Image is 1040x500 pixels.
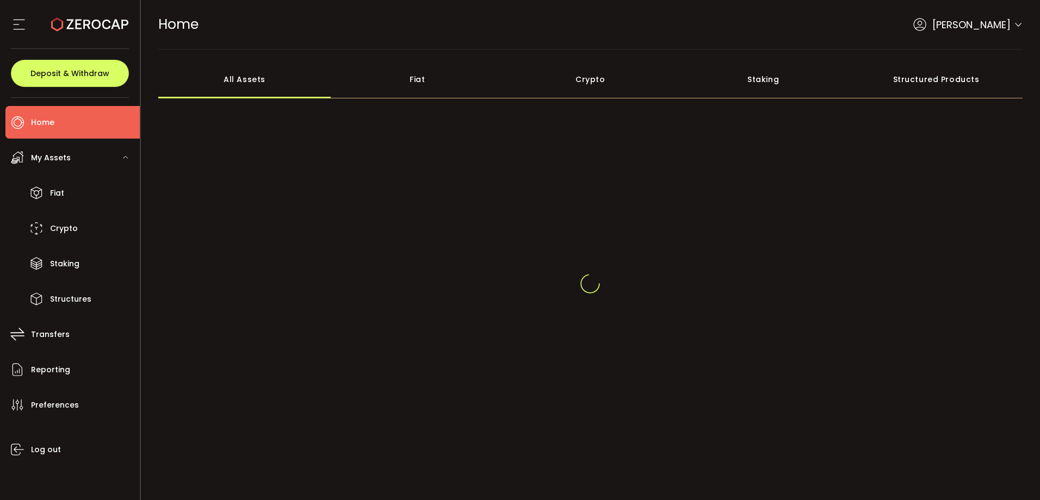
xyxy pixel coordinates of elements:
[331,60,504,98] div: Fiat
[850,60,1023,98] div: Structured Products
[504,60,677,98] div: Crypto
[932,17,1011,32] span: [PERSON_NAME]
[158,60,331,98] div: All Assets
[31,327,70,342] span: Transfers
[11,60,129,87] button: Deposit & Withdraw
[677,60,850,98] div: Staking
[31,115,54,130] span: Home
[31,397,79,413] span: Preferences
[31,150,71,166] span: My Assets
[50,291,91,307] span: Structures
[50,185,64,201] span: Fiat
[50,221,78,236] span: Crypto
[31,442,61,458] span: Log out
[31,362,70,378] span: Reporting
[30,70,109,77] span: Deposit & Withdraw
[158,15,199,34] span: Home
[50,256,79,272] span: Staking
